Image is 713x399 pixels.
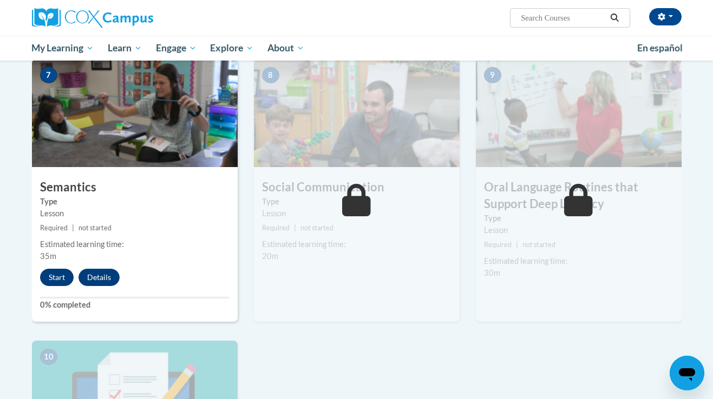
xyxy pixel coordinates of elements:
[484,268,500,277] span: 30m
[32,179,238,196] h3: Semantics
[203,36,260,61] a: Explore
[101,36,149,61] a: Learn
[262,251,278,261] span: 20m
[484,224,673,236] div: Lesson
[484,255,673,267] div: Estimated learning time:
[476,179,682,212] h3: Oral Language Routines that Support Deep Literacy
[40,349,57,365] span: 10
[267,42,304,55] span: About
[40,238,230,250] div: Estimated learning time:
[210,42,253,55] span: Explore
[484,241,512,249] span: Required
[79,224,112,232] span: not started
[40,299,230,311] label: 0% completed
[32,8,153,28] img: Cox Campus
[262,196,452,208] label: Type
[630,37,690,59] a: En español
[254,179,460,196] h3: Social Communication
[522,241,555,249] span: not started
[25,36,101,61] a: My Learning
[31,42,94,55] span: My Learning
[262,238,452,250] div: Estimated learning time:
[294,224,296,232] span: |
[670,356,704,390] iframe: Button to launch messaging window
[484,67,501,83] span: 9
[300,224,333,232] span: not started
[260,36,311,61] a: About
[156,42,197,55] span: Engage
[108,42,142,55] span: Learn
[262,208,452,220] div: Lesson
[262,224,290,232] span: Required
[40,208,230,220] div: Lesson
[254,59,460,167] img: Course Image
[40,251,56,261] span: 35m
[484,212,673,224] label: Type
[516,241,518,249] span: |
[520,11,606,24] input: Search Courses
[476,59,682,167] img: Course Image
[40,224,68,232] span: Required
[606,11,623,24] button: Search
[40,67,57,83] span: 7
[649,8,682,25] button: Account Settings
[16,36,698,61] div: Main menu
[32,59,238,167] img: Course Image
[79,269,120,286] button: Details
[72,224,74,232] span: |
[32,8,238,28] a: Cox Campus
[637,42,683,54] span: En español
[149,36,204,61] a: Engage
[262,67,279,83] span: 8
[40,269,74,286] button: Start
[40,196,230,208] label: Type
